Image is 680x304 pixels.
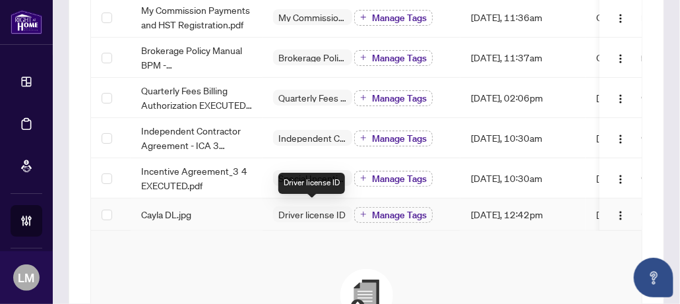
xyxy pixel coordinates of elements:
[141,83,252,112] span: Quarterly Fees Billing Authorization EXECUTED 4.pdf
[354,171,433,187] button: Manage Tags
[634,258,673,297] button: Open asap
[273,53,352,62] span: Brokerage Policy Manual
[273,133,352,142] span: Independent Contractor Agreement
[360,211,367,218] span: plus
[460,158,586,198] td: [DATE], 10:30am
[615,53,626,64] img: Logo
[273,173,352,183] span: Special Incentive Agreement
[610,127,631,148] button: Logo
[141,207,191,222] span: Cayla DL.jpg
[615,94,626,104] img: Logo
[273,210,351,219] span: Driver license ID
[141,3,252,32] span: My Commission Payments and HST Registration.pdf
[615,174,626,185] img: Logo
[354,90,433,106] button: Manage Tags
[460,198,586,231] td: [DATE], 12:42pm
[610,47,631,68] button: Logo
[610,7,631,28] button: Logo
[18,268,35,287] span: LM
[354,50,433,66] button: Manage Tags
[360,175,367,181] span: plus
[372,210,427,220] span: Manage Tags
[354,131,433,146] button: Manage Tags
[360,14,367,20] span: plus
[610,204,631,225] button: Logo
[354,207,433,223] button: Manage Tags
[610,87,631,108] button: Logo
[610,167,631,189] button: Logo
[360,135,367,141] span: plus
[372,13,427,22] span: Manage Tags
[141,43,252,72] span: Brokerage Policy Manual BPM - [DATE]_updated1.pdf
[615,210,626,221] img: Logo
[372,134,427,143] span: Manage Tags
[360,94,367,101] span: plus
[460,38,586,78] td: [DATE], 11:37am
[141,123,252,152] span: Independent Contractor Agreement - ICA 3 EXECUTED.pdf
[615,13,626,24] img: Logo
[273,13,352,22] span: My Commission Payments and HST Registration
[372,53,427,63] span: Manage Tags
[460,118,586,158] td: [DATE], 10:30am
[460,78,586,118] td: [DATE], 02:06pm
[615,134,626,144] img: Logo
[372,94,427,103] span: Manage Tags
[354,10,433,26] button: Manage Tags
[278,173,345,194] div: Driver license ID
[141,164,252,193] span: Incentive Agreement_3 4 EXECUTED.pdf
[372,174,427,183] span: Manage Tags
[273,93,352,102] span: Quarterly Fees Billing Authorization
[11,10,42,34] img: logo
[360,54,367,61] span: plus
